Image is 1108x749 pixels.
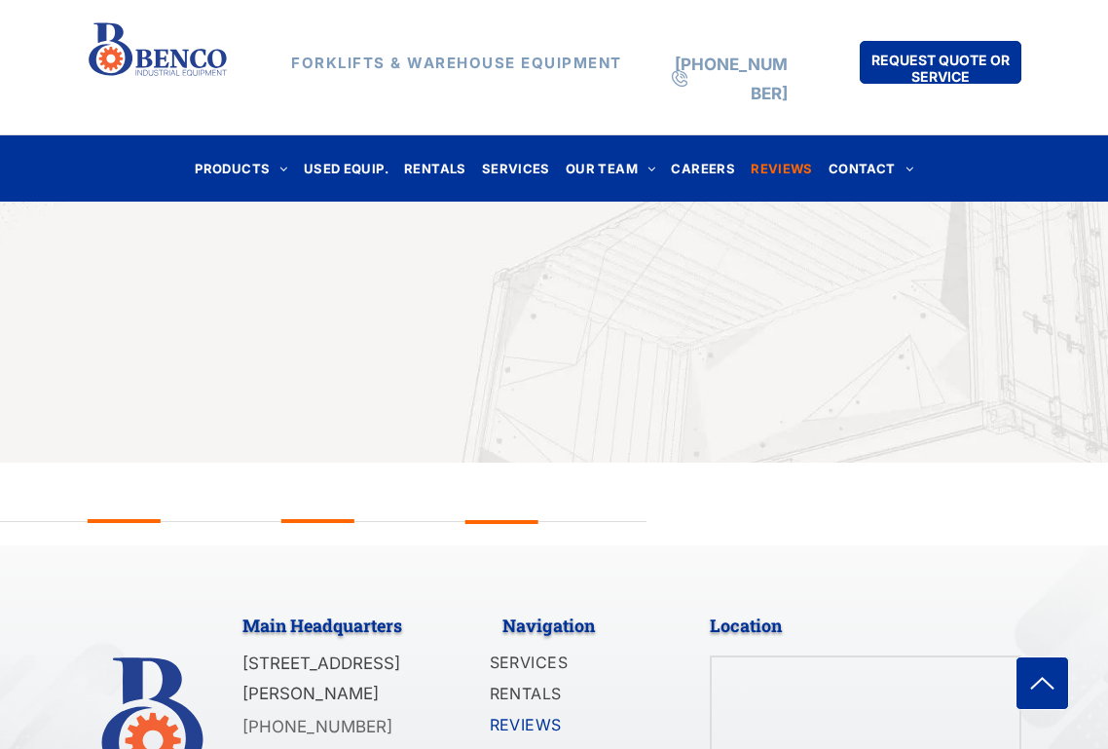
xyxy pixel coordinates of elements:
[187,155,296,181] a: PRODUCTS
[490,649,668,680] a: SERVICES
[821,155,921,181] a: CONTACT
[860,41,1021,84] a: REQUEST QUOTE OR SERVICE
[396,155,474,181] a: RENTALS
[291,54,622,72] strong: FORKLIFTS & WAREHOUSE EQUIPMENT
[502,614,595,637] span: Navigation
[663,155,743,181] a: CAREERS
[242,717,392,736] a: [PHONE_NUMBER]
[474,155,558,181] a: SERVICES
[490,711,668,742] a: REVIEWS
[242,614,402,637] span: Main Headquarters
[862,42,1018,94] span: REQUEST QUOTE OR SERVICE
[296,155,396,181] a: USED EQUIP.
[675,55,788,104] a: [PHONE_NUMBER]
[558,155,664,181] a: OUR TEAM
[490,680,668,711] a: RENTALS
[242,654,400,703] span: [STREET_ADDRESS][PERSON_NAME]
[743,155,821,181] a: REVIEWS
[710,614,782,637] span: Location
